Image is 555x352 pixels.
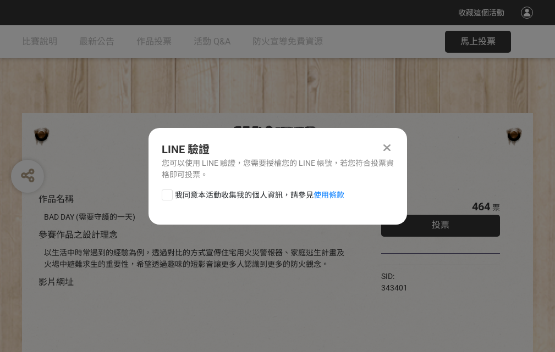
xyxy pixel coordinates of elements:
span: 作品名稱 [39,194,74,204]
a: 比賽說明 [22,25,57,58]
a: 防火宣導免費資源 [252,25,323,58]
span: 活動 Q&A [194,36,230,47]
a: 最新公告 [79,25,114,58]
span: 作品投票 [136,36,172,47]
div: 以生活中時常遇到的經驗為例，透過對比的方式宣傳住宅用火災警報器、家庭逃生計畫及火場中避難求生的重要性，希望透過趣味的短影音讓更多人認識到更多的防火觀念。 [44,247,348,270]
iframe: Facebook Share [410,271,465,282]
div: LINE 驗證 [162,141,394,158]
span: 我同意本活動收集我的個人資訊，請參見 [175,189,344,201]
span: 票 [492,203,500,212]
span: 收藏這個活動 [458,8,504,17]
span: 馬上投票 [460,36,496,47]
span: 464 [472,200,490,213]
span: SID: 343401 [381,272,408,292]
a: 活動 Q&A [194,25,230,58]
a: 作品投票 [136,25,172,58]
span: 防火宣導免費資源 [252,36,323,47]
span: 比賽說明 [22,36,57,47]
a: 使用條款 [314,191,344,199]
span: 最新公告 [79,36,114,47]
span: 投票 [432,220,449,230]
div: 您可以使用 LINE 驗證，您需要授權您的 LINE 帳號，若您符合投票資格即可投票。 [162,158,394,181]
span: 影片網址 [39,277,74,287]
button: 馬上投票 [445,31,511,53]
span: 參賽作品之設計理念 [39,230,118,240]
div: BAD DAY (需要守護的一天) [44,211,348,223]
